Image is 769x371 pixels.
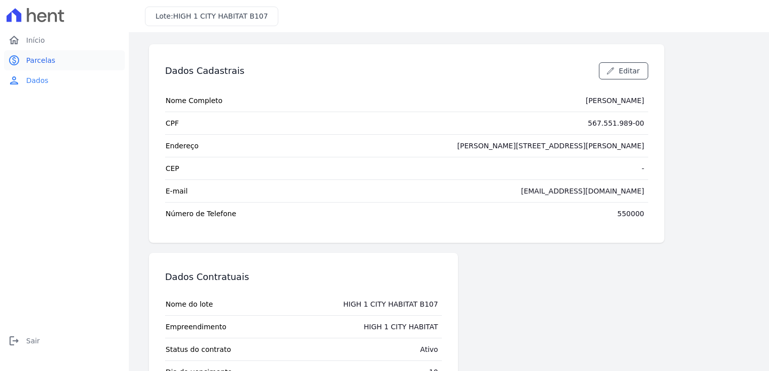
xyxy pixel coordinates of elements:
a: Editar [599,62,648,79]
div: [PERSON_NAME][STREET_ADDRESS][PERSON_NAME] [457,141,644,151]
div: [PERSON_NAME] [586,96,644,106]
div: - [642,163,644,173]
a: homeInício [4,30,125,50]
div: 567.551.989-00 [588,118,644,128]
div: Ativo [420,344,438,354]
div: HIGH 1 CITY HABITAT B107 [343,299,438,309]
i: logout [8,335,20,347]
i: paid [8,54,20,66]
span: Empreendimento [166,322,226,332]
div: 550000 [618,209,644,219]
i: home [8,34,20,46]
span: Status do contrato [166,344,231,354]
span: Parcelas [26,55,55,65]
a: paidParcelas [4,50,125,70]
a: personDados [4,70,125,90]
span: CPF [166,118,179,128]
h3: Dados Contratuais [165,271,249,283]
i: person [8,74,20,86]
h3: Dados Cadastrais [165,65,245,77]
span: Editar [619,66,640,76]
span: Início [26,35,45,45]
span: Endereço [166,141,199,151]
span: HIGH 1 CITY HABITAT B107 [173,12,268,20]
span: E-mail [166,186,188,196]
span: Sair [26,336,40,346]
span: Nome Completo [166,96,222,106]
span: Nome do lote [166,299,213,309]
span: Dados [26,75,48,85]
span: CEP [166,163,179,173]
span: Número de Telefone [166,209,236,219]
a: logoutSair [4,331,125,351]
div: [EMAIL_ADDRESS][DOMAIN_NAME] [521,186,644,196]
h3: Lote: [156,11,268,22]
div: HIGH 1 CITY HABITAT [364,322,438,332]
